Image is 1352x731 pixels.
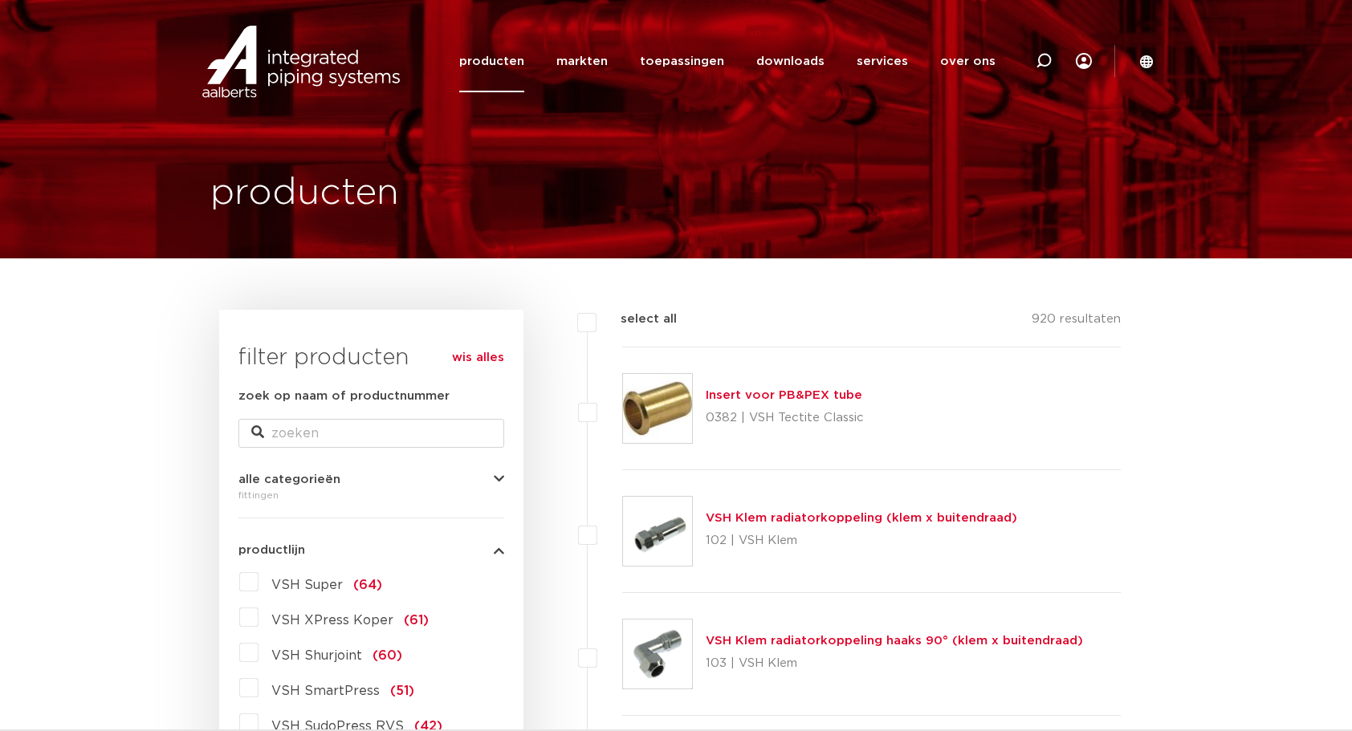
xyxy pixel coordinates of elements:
a: over ons [940,30,996,92]
img: Thumbnail for VSH Klem radiatorkoppeling (klem x buitendraad) [623,497,692,566]
span: VSH Shurjoint [271,649,362,662]
span: productlijn [238,544,305,556]
button: productlijn [238,544,504,556]
p: 103 | VSH Klem [706,651,1083,676]
h1: producten [210,168,399,219]
span: (60) [373,649,402,662]
p: 102 | VSH Klem [706,528,1017,554]
a: toepassingen [640,30,724,92]
a: downloads [756,30,825,92]
label: zoek op naam of productnummer [238,387,450,406]
span: (61) [404,614,429,627]
p: 920 resultaten [1032,310,1121,335]
span: VSH XPress Koper [271,614,393,627]
a: VSH Klem radiatorkoppeling (klem x buitendraad) [706,512,1017,524]
span: (51) [390,684,414,697]
div: fittingen [238,485,504,505]
a: producten [459,30,524,92]
img: Thumbnail for VSH Klem radiatorkoppeling haaks 90° (klem x buitendraad) [623,619,692,688]
span: VSH SmartPress [271,684,380,697]
nav: Menu [459,30,996,92]
p: 0382 | VSH Tectite Classic [706,405,864,431]
button: alle categorieën [238,473,504,485]
span: alle categorieën [238,473,340,485]
label: select all [597,310,677,329]
a: services [857,30,908,92]
span: (64) [353,579,382,591]
h3: filter producten [238,342,504,374]
input: zoeken [238,419,504,448]
span: VSH Super [271,579,343,591]
a: VSH Klem radiatorkoppeling haaks 90° (klem x buitendraad) [706,635,1083,647]
img: Thumbnail for Insert voor PB&PEX tube [623,374,692,443]
a: Insert voor PB&PEX tube [706,389,862,401]
a: wis alles [452,348,504,368]
a: markten [556,30,608,92]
